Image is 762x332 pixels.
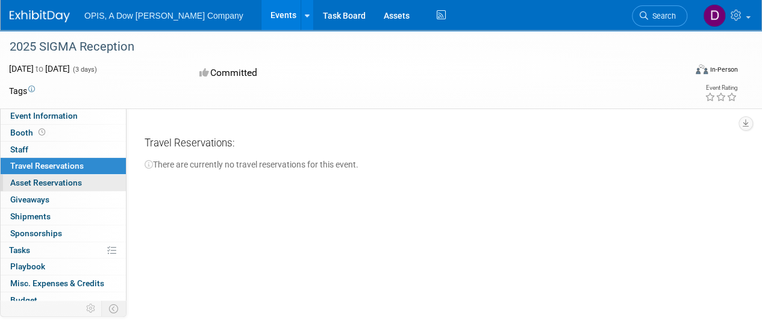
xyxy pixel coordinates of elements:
a: Travel Reservations [1,158,126,174]
div: In-Person [710,65,738,74]
a: Misc. Expenses & Credits [1,275,126,292]
a: Search [632,5,687,27]
div: Event Rating [705,85,737,91]
a: Staff [1,142,126,158]
span: Tasks [9,245,30,255]
span: [DATE] [DATE] [9,64,70,74]
div: Travel Reservations: [145,136,729,155]
span: (3 days) [72,66,97,74]
span: Giveaways [10,195,49,204]
div: There are currently no travel reservations for this event. [145,155,729,171]
a: Booth [1,125,126,141]
img: Danielle Oiler [703,4,726,27]
span: Staff [10,145,28,154]
span: Budget [10,295,37,305]
div: Event Format [631,63,738,81]
a: Event Information [1,108,126,124]
td: Personalize Event Tab Strip [81,301,102,316]
span: Asset Reservations [10,178,82,187]
span: to [34,64,45,74]
a: Shipments [1,208,126,225]
a: Asset Reservations [1,175,126,191]
span: Misc. Expenses & Credits [10,278,104,288]
td: Toggle Event Tabs [102,301,126,316]
span: Travel Reservations [10,161,84,171]
a: Budget [1,292,126,309]
a: Giveaways [1,192,126,208]
span: Shipments [10,211,51,221]
span: Event Information [10,111,78,121]
img: Format-Inperson.png [696,64,708,74]
a: Sponsorships [1,225,126,242]
span: Sponsorships [10,228,62,238]
div: 2025 SIGMA Reception [5,36,676,58]
span: Booth [10,128,48,137]
div: Committed [196,63,426,84]
a: Playbook [1,258,126,275]
span: Playbook [10,262,45,271]
span: Search [648,11,676,20]
span: Booth not reserved yet [36,128,48,137]
img: ExhibitDay [10,10,70,22]
td: Tags [9,85,35,97]
a: Tasks [1,242,126,258]
span: OPIS, A Dow [PERSON_NAME] Company [84,11,243,20]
